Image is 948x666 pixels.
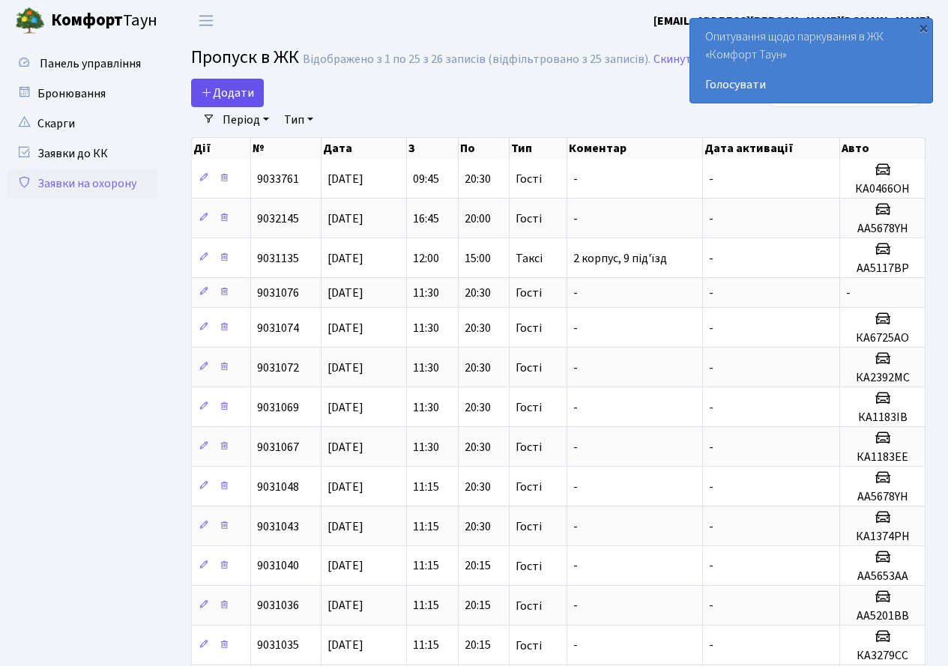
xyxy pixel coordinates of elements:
th: Дата активації [703,138,840,159]
span: [DATE] [327,399,363,416]
span: 11:15 [413,598,439,614]
span: 20:30 [465,439,491,455]
span: 9031048 [257,479,299,495]
span: Гості [516,481,542,493]
span: 11:15 [413,479,439,495]
h5: КА2392МС [846,371,919,385]
span: 20:15 [465,558,491,575]
span: - [709,360,713,376]
span: - [573,439,578,455]
span: 20:15 [465,638,491,654]
b: Комфорт [51,8,123,32]
span: Гості [516,213,542,225]
button: Переключити навігацію [187,8,225,33]
h5: КА6725АО [846,331,919,345]
span: 09:45 [413,171,439,187]
span: 20:30 [465,399,491,416]
a: [EMAIL_ADDRESS][PERSON_NAME][DOMAIN_NAME] [653,12,930,30]
h5: АА5678YH [846,222,919,236]
span: - [709,250,713,267]
span: Гості [516,287,542,299]
span: 20:15 [465,598,491,614]
a: Голосувати [705,76,917,94]
span: - [709,598,713,614]
span: 9031067 [257,439,299,455]
span: - [573,360,578,376]
span: 9031035 [257,638,299,654]
span: 20:30 [465,171,491,187]
div: × [916,20,931,35]
span: 20:30 [465,518,491,535]
span: 16:45 [413,211,439,227]
span: Гості [516,521,542,533]
span: 9031135 [257,250,299,267]
h5: КА1374РН [846,530,919,544]
span: - [709,285,713,301]
span: - [846,285,851,301]
span: 2 корпус, 9 під'їзд [573,250,667,267]
h5: АА5117ВР [846,261,919,276]
h5: КА3279СС [846,649,919,663]
span: [DATE] [327,360,363,376]
h5: АА5653АА [846,569,919,584]
b: [EMAIL_ADDRESS][PERSON_NAME][DOMAIN_NAME] [653,13,930,29]
span: - [573,399,578,416]
span: Таун [51,8,157,34]
span: 11:15 [413,558,439,575]
th: Авто [840,138,926,159]
span: - [709,171,713,187]
th: Коментар [567,138,703,159]
span: [DATE] [327,558,363,575]
span: Гості [516,402,542,414]
div: Відображено з 1 по 25 з 26 записів (відфільтровано з 25 записів). [303,52,650,67]
th: Дії [192,138,251,159]
span: 20:30 [465,285,491,301]
span: 12:00 [413,250,439,267]
th: З [407,138,458,159]
span: [DATE] [327,250,363,267]
span: 9031074 [257,320,299,336]
span: 11:15 [413,518,439,535]
span: - [573,479,578,495]
span: - [709,439,713,455]
span: 11:15 [413,638,439,654]
th: № [251,138,321,159]
th: Тип [510,138,567,159]
span: 11:30 [413,285,439,301]
span: - [573,285,578,301]
span: [DATE] [327,479,363,495]
span: - [709,518,713,535]
span: - [709,211,713,227]
div: Опитування щодо паркування в ЖК «Комфорт Таун» [690,19,932,103]
a: Заявки на охорону [7,169,157,199]
a: Панель управління [7,49,157,79]
span: - [573,211,578,227]
span: - [573,598,578,614]
span: [DATE] [327,171,363,187]
span: Гості [516,600,542,612]
a: Скарги [7,109,157,139]
span: - [573,171,578,187]
h5: КА1183ЕЕ [846,450,919,464]
span: [DATE] [327,598,363,614]
span: 9031069 [257,399,299,416]
h5: АА5678YH [846,490,919,504]
span: 9031036 [257,598,299,614]
span: 9032145 [257,211,299,227]
a: Період [217,107,275,133]
span: - [709,638,713,654]
a: Скинути [653,52,698,67]
span: Гості [516,322,542,334]
span: [DATE] [327,211,363,227]
span: - [709,320,713,336]
h5: АА5201ВВ [846,609,919,623]
span: [DATE] [327,439,363,455]
span: [DATE] [327,320,363,336]
span: - [709,558,713,575]
span: Панель управління [40,55,141,72]
span: - [573,638,578,654]
span: Гості [516,173,542,185]
span: Додати [201,85,254,101]
img: logo.png [15,6,45,36]
a: Тип [278,107,319,133]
